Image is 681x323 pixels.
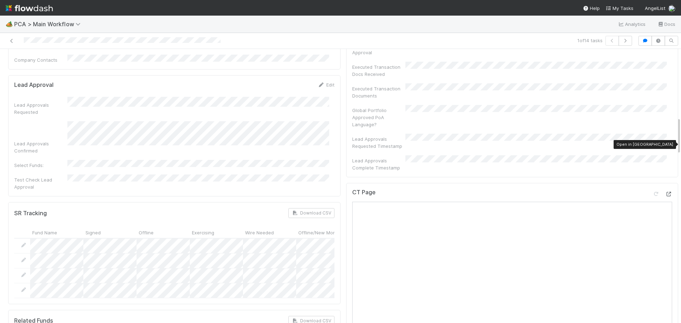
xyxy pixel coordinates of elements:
span: 1 of 14 tasks [577,37,603,44]
span: 🏕️ [6,21,13,27]
h5: CT Page [352,189,376,196]
div: Offline/New Money [296,227,349,238]
div: Lead Approvals Requested [14,101,67,116]
div: Company Contacts [14,56,67,63]
div: Select Funds: [14,162,67,169]
div: Wire Needed [243,227,296,238]
a: Docs [657,20,675,28]
span: My Tasks [605,5,633,11]
div: Lead Approvals Requested Timestamp [352,135,405,150]
img: logo-inverted-e16ddd16eac7371096b0.svg [6,2,53,14]
div: Executed Transaction Docs Received [352,63,405,78]
div: Lead Approvals Confirmed [14,140,67,154]
div: Lead Approvals Complete Timestamp [352,157,405,171]
a: Analytics [618,20,646,28]
img: avatar_9ff82f50-05c7-4c71-8fc6-9a2e070af8b5.png [668,5,675,12]
button: Download CSV [288,208,334,218]
div: Test Check Lead Approval [14,176,67,190]
a: Edit [318,82,334,88]
div: Offline [137,227,190,238]
div: Signed [83,227,137,238]
div: Executed Transaction Documents [352,85,405,99]
h5: SR Tracking [14,210,47,217]
h5: Lead Approval [14,82,54,89]
span: AngelList [645,5,665,11]
div: Help [583,5,600,12]
div: Exercising [190,227,243,238]
span: PCA > Main Workflow [14,21,84,28]
div: Global Portfolio Approved PoA Language? [352,107,405,128]
div: Secondary Sale Lead Approval [352,42,405,56]
div: Fund Name [30,227,83,238]
a: My Tasks [605,5,633,12]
